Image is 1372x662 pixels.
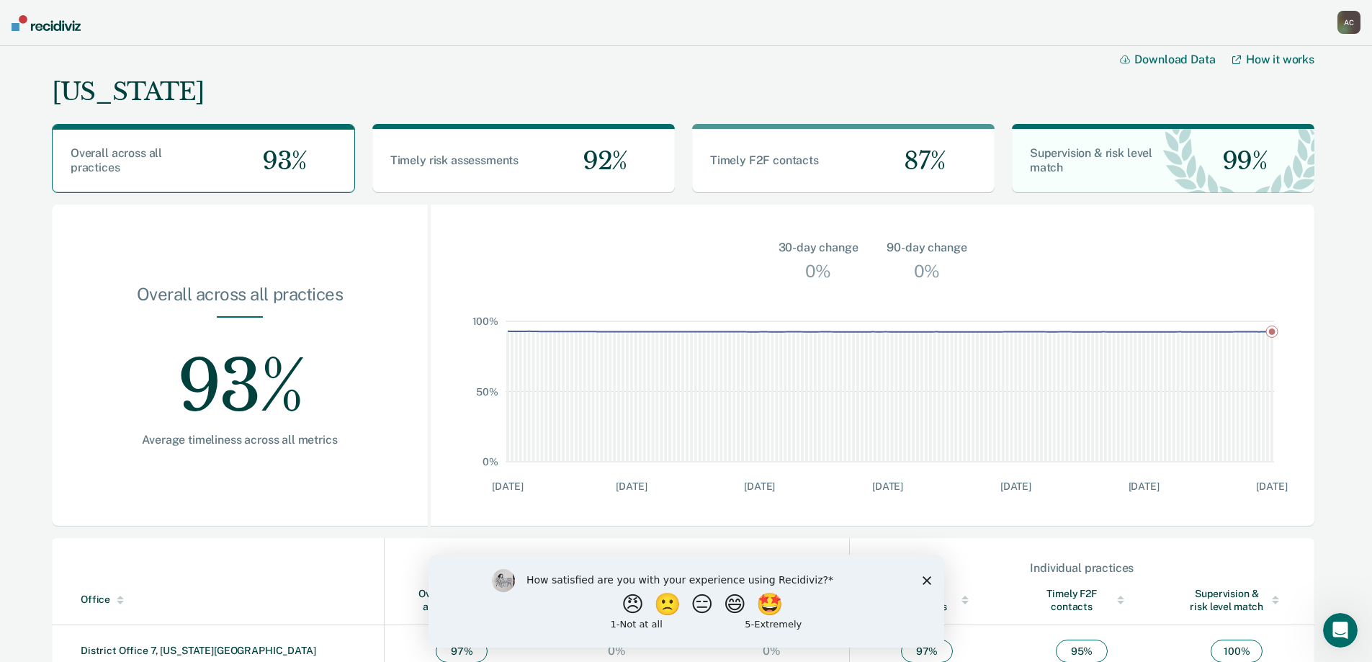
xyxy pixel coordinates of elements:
[1030,146,1152,174] span: Supervision & risk level match
[616,480,647,492] text: [DATE]
[71,146,162,174] span: Overall across all practices
[887,239,967,256] div: 90-day change
[802,256,835,285] div: 0%
[1004,576,1159,625] th: Toggle SortBy
[1160,576,1314,625] th: Toggle SortBy
[492,480,523,492] text: [DATE]
[98,284,382,316] div: Overall across all practices
[52,576,384,625] th: Toggle SortBy
[1337,11,1360,34] div: A C
[872,480,903,492] text: [DATE]
[384,576,539,625] th: Toggle SortBy
[1232,53,1314,66] a: How it works
[429,555,944,648] iframe: Survey by Kim from Recidiviz
[710,153,819,167] span: Timely F2F contacts
[604,644,629,658] div: 0%
[81,645,316,656] a: District Office 7, [US_STATE][GEOGRAPHIC_DATA]
[390,153,519,167] span: Timely risk assessments
[413,587,511,613] div: Overall across all practices
[1188,587,1286,613] div: Supervision & risk level match
[98,318,382,433] div: 93%
[1323,613,1358,648] iframe: Intercom live chat
[779,239,858,256] div: 30-day change
[1120,53,1232,66] button: Download Data
[1211,146,1268,176] span: 99%
[52,77,204,107] div: [US_STATE]
[385,561,848,575] div: Overall across all practices
[98,433,382,447] div: Average timeliness across all metrics
[1129,480,1160,492] text: [DATE]
[892,146,945,176] span: 87%
[81,594,378,606] div: Office
[251,146,307,176] span: 93%
[744,480,775,492] text: [DATE]
[12,15,81,31] img: Recidiviz
[1000,480,1031,492] text: [DATE]
[851,561,1314,575] div: Individual practices
[571,146,627,176] span: 92%
[759,644,784,658] div: 0%
[1256,480,1287,492] text: [DATE]
[910,256,943,285] div: 0%
[1033,587,1130,613] div: Timely F2F contacts
[1337,11,1360,34] button: AC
